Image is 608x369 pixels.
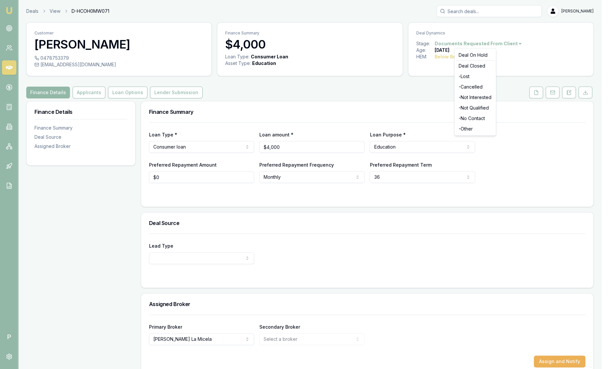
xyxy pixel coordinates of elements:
div: - Other [456,124,494,134]
div: Deal On Hold [456,50,494,60]
div: - Not Interested [456,92,494,103]
div: - Lost [456,71,494,82]
div: - Cancelled [456,82,494,92]
div: Deal Closed [456,61,494,71]
div: Documents Requested From Client [454,48,496,136]
div: - Not Qualified [456,103,494,113]
div: - No Contact [456,113,494,124]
